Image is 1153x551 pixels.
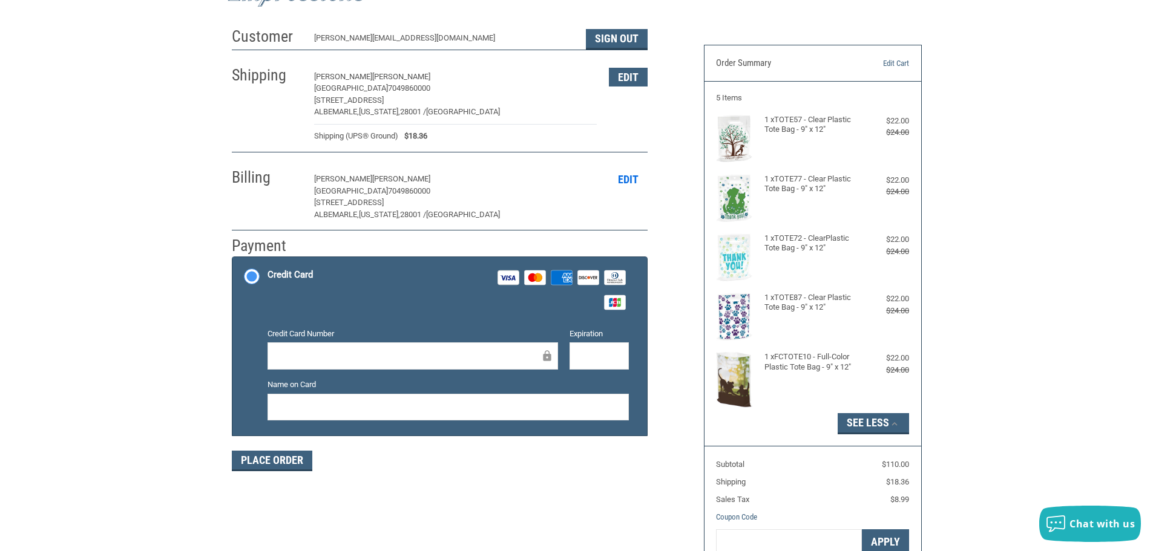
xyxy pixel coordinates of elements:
a: Coupon Code [716,512,757,521]
button: Chat with us [1039,506,1141,542]
button: Edit [609,68,648,86]
span: [GEOGRAPHIC_DATA] [314,186,388,195]
span: Shipping [716,477,746,486]
label: Credit Card Number [268,328,558,340]
h4: 1 x TOTE77 - Clear Plastic Tote Bag - 9" x 12" [764,174,858,194]
label: Expiration [570,328,629,340]
span: [PERSON_NAME] [372,174,430,183]
div: $24.00 [861,246,909,258]
span: [STREET_ADDRESS] [314,198,384,207]
span: 28001 / [400,210,426,219]
h3: 5 Items [716,93,909,103]
span: ALBEMARLE, [314,210,359,219]
h2: Customer [232,27,303,47]
span: $18.36 [398,130,427,142]
span: [PERSON_NAME] [372,72,430,81]
h2: Shipping [232,65,303,85]
span: $8.99 [890,495,909,504]
span: $110.00 [882,460,909,469]
div: $22.00 [861,115,909,127]
button: See Less [838,413,909,434]
span: 7049860000 [388,83,430,93]
div: $24.00 [861,364,909,376]
h2: Payment [232,236,303,256]
span: $18.36 [886,477,909,486]
span: [GEOGRAPHIC_DATA] [426,107,500,116]
span: [STREET_ADDRESS] [314,96,384,105]
div: $22.00 [861,233,909,246]
span: Chat with us [1069,517,1135,530]
button: Place Order [232,451,312,471]
span: Subtotal [716,460,744,469]
label: Name on Card [268,379,629,391]
span: Sales Tax [716,495,749,504]
div: Credit Card [268,265,313,285]
span: [PERSON_NAME] [314,174,372,183]
span: 28001 / [400,107,426,116]
div: $22.00 [861,293,909,305]
button: Sign Out [586,29,648,50]
div: [PERSON_NAME][EMAIL_ADDRESS][DOMAIN_NAME] [314,32,574,50]
span: 7049860000 [388,186,430,195]
span: [US_STATE], [359,107,400,116]
span: ALBEMARLE, [314,107,359,116]
a: Edit Cart [847,57,909,70]
h4: 1 x FCTOTE10 - Full-Color Plastic Tote Bag - 9" x 12" [764,352,858,372]
h3: Order Summary [716,57,847,70]
span: [GEOGRAPHIC_DATA] [314,83,388,93]
div: $24.00 [861,186,909,198]
span: [GEOGRAPHIC_DATA] [426,210,500,219]
span: [PERSON_NAME] [314,72,372,81]
div: $24.00 [861,126,909,139]
h4: 1 x TOTE72 - ClearPlastic Tote Bag - 9" x 12" [764,233,858,253]
button: Edit [609,170,648,189]
h4: 1 x TOTE87 - Clear Plastic Tote Bag - 9" x 12" [764,293,858,313]
span: Shipping (UPS® Ground) [314,130,398,142]
h4: 1 x TOTE57 - Clear Plastic Tote Bag - 9" x 12" [764,115,858,135]
div: $22.00 [861,352,909,364]
span: [US_STATE], [359,210,400,219]
div: $22.00 [861,174,909,186]
div: $24.00 [861,305,909,317]
h2: Billing [232,168,303,187]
